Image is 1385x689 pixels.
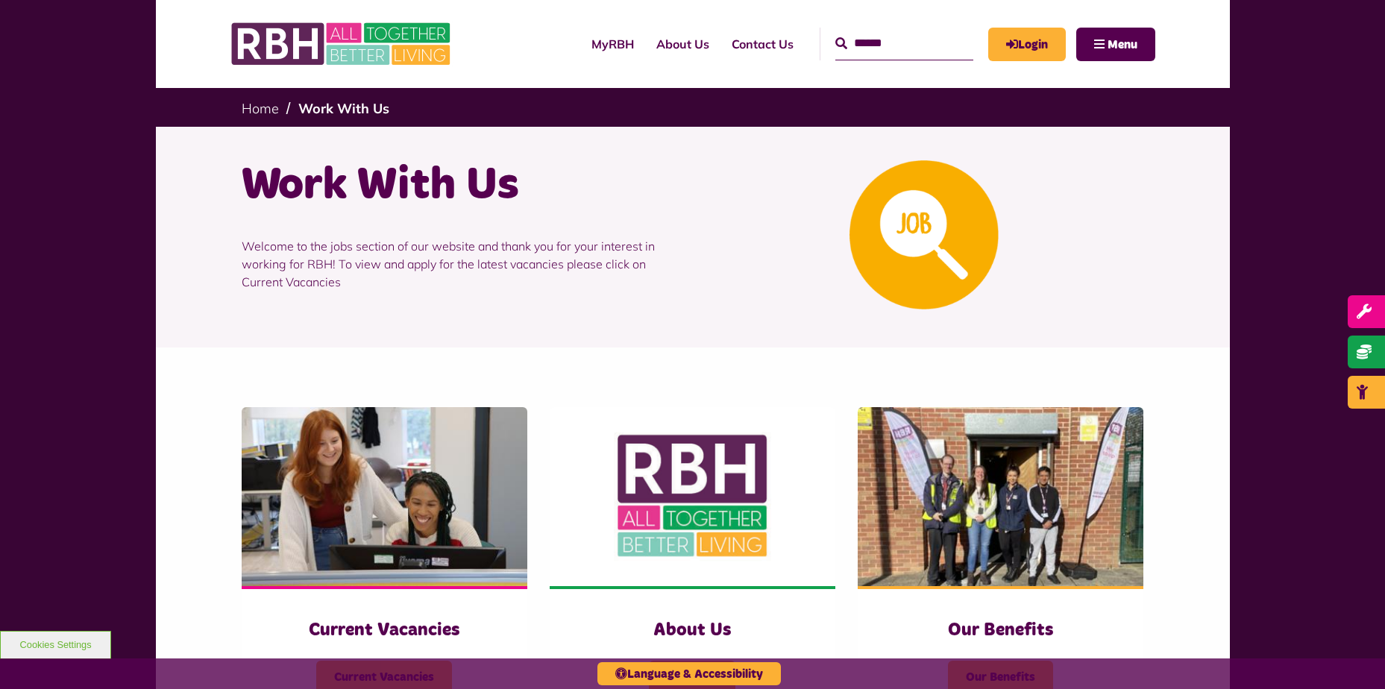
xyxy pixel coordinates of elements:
img: IMG 1470 [242,407,527,586]
p: Welcome to the jobs section of our website and thank you for your interest in working for RBH! To... [242,215,682,313]
img: RBH [230,15,454,73]
a: MyRBH [988,28,1066,61]
a: Contact Us [720,24,805,64]
button: Language & Accessibility [597,662,781,685]
span: Menu [1108,39,1137,51]
h1: Work With Us [242,157,682,215]
img: Dropinfreehold2 [858,407,1143,586]
img: Looking For A Job [849,160,999,309]
img: RBH Logo Social Media 480X360 (1) [550,407,835,586]
button: Navigation [1076,28,1155,61]
a: MyRBH [580,24,645,64]
h3: Our Benefits [888,619,1114,642]
iframe: Netcall Web Assistant for live chat [1318,622,1385,689]
a: Work With Us [298,100,389,117]
h3: About Us [580,619,805,642]
h3: Current Vacancies [271,619,497,642]
a: Home [242,100,279,117]
a: About Us [645,24,720,64]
